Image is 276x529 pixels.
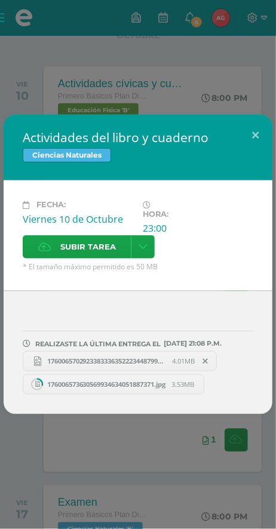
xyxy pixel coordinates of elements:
[143,222,173,235] div: 23:00
[23,213,133,226] div: Viernes 10 de Octubre
[196,355,216,368] span: Remover entrega
[143,210,168,219] span: Hora:
[60,236,116,258] span: Subir tarea
[23,374,204,395] a: 176006573630569934634051887371.jpg
[35,340,161,348] span: REALIZASTE LA ÚLTIMA ENTREGA EL
[41,356,173,365] span: 17600657029233833363522234487990.jpg
[36,201,66,210] span: Fecha:
[23,129,253,146] h2: Actividades del libro y cuaderno
[23,262,253,272] span: * El tamaño máximo permitido es 50 MB
[173,356,195,365] span: 4.01MB
[23,351,217,371] a: 17600657029233833363522234487990.jpg 4.01MB
[41,380,172,389] span: 176006573630569934634051887371.jpg
[172,380,195,389] span: 3.53MB
[23,148,111,162] span: Ciencias Naturales
[238,115,272,155] button: Close (Esc)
